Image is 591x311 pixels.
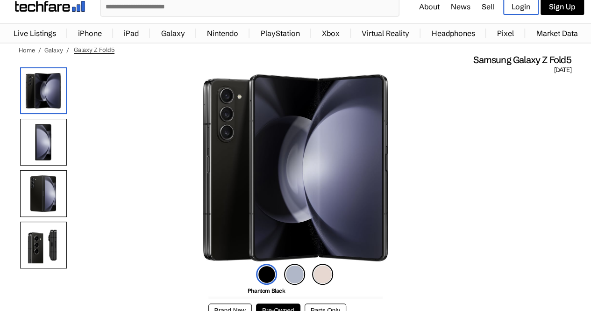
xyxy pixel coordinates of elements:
a: iPad [119,24,143,43]
img: techfare logo [15,1,85,12]
a: Virtual Reality [357,24,414,43]
img: Rear [20,170,67,217]
a: Xbox [317,24,344,43]
a: Sell [482,2,494,11]
a: Headphones [427,24,480,43]
span: [DATE] [554,66,571,74]
img: cream-icon [312,264,333,285]
span: / [66,46,69,54]
a: Pixel [492,24,519,43]
a: About [419,2,440,11]
a: Nintendo [202,24,243,43]
img: icy-blue-icon [284,264,305,285]
span: Galaxy Z Fold5 [74,46,114,54]
a: Live Listings [9,24,61,43]
span: Phantom Black [248,287,285,294]
a: Market Data [531,24,582,43]
img: Galaxy Z Fold5 [20,67,67,114]
img: Front [20,119,67,166]
img: Galaxy Z Fold5 [203,74,388,261]
a: PlayStation [256,24,304,43]
a: News [451,2,470,11]
span: Samsung Galaxy Z Fold5 [473,54,571,66]
a: Home [19,46,35,54]
img: phantom-black-icon [256,264,277,285]
a: Galaxy [157,24,190,43]
a: iPhone [73,24,107,43]
a: Galaxy [44,46,63,54]
img: Camera [20,222,67,268]
span: / [38,46,41,54]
